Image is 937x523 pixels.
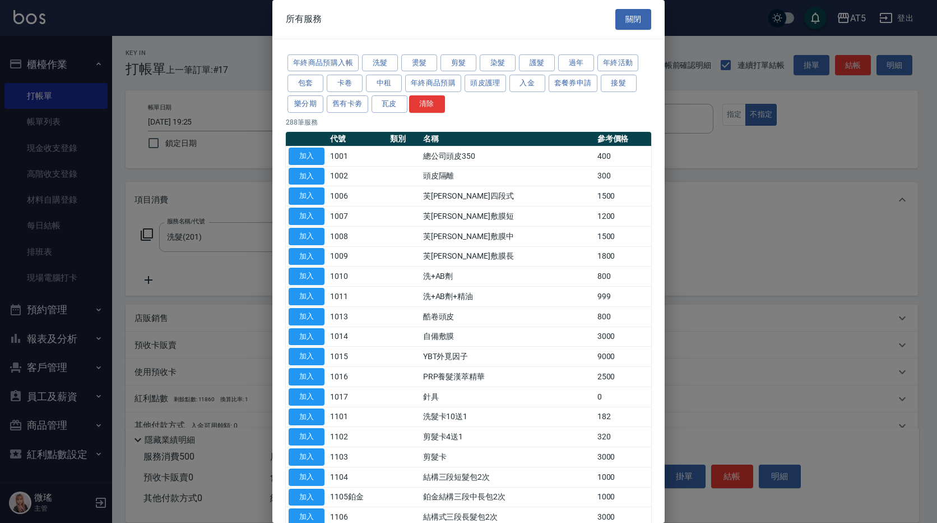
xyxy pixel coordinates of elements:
[289,308,324,325] button: 加入
[465,75,506,92] button: 頭皮護理
[420,427,595,447] td: 剪髮卡4送1
[287,75,323,92] button: 包套
[595,166,651,186] td: 300
[409,95,445,113] button: 清除
[519,54,555,72] button: 護髮
[362,54,398,72] button: 洗髮
[327,427,387,447] td: 1102
[595,146,651,166] td: 400
[420,487,595,507] td: 鉑金結構三段中長包2次
[327,347,387,367] td: 1015
[595,186,651,207] td: 1500
[615,9,651,30] button: 關閉
[289,448,324,466] button: 加入
[327,287,387,307] td: 1011
[480,54,516,72] button: 染髮
[289,348,324,365] button: 加入
[420,367,595,387] td: PRP養髮漢萃精華
[289,248,324,265] button: 加入
[509,75,545,92] button: 入金
[287,95,323,113] button: 樂分期
[595,246,651,267] td: 1800
[595,207,651,227] td: 1200
[289,148,324,165] button: 加入
[401,54,437,72] button: 燙髮
[558,54,594,72] button: 過年
[595,267,651,287] td: 800
[420,246,595,267] td: 芙[PERSON_NAME]敷膜長
[595,347,651,367] td: 9000
[595,427,651,447] td: 320
[597,54,639,72] button: 年終活動
[289,388,324,406] button: 加入
[420,132,595,146] th: 名稱
[289,187,324,205] button: 加入
[387,132,420,146] th: 類別
[327,146,387,166] td: 1001
[286,13,322,25] span: 所有服務
[327,387,387,407] td: 1017
[595,287,651,307] td: 999
[327,226,387,246] td: 1008
[420,327,595,347] td: 自備敷膜
[327,467,387,487] td: 1104
[366,75,402,92] button: 中租
[327,95,368,113] button: 舊有卡劵
[289,368,324,386] button: 加入
[595,367,651,387] td: 2500
[327,207,387,227] td: 1007
[420,347,595,367] td: YBT外覓因子
[420,306,595,327] td: 酷卷頭皮
[289,168,324,185] button: 加入
[405,75,461,92] button: 年終商品預購
[420,287,595,307] td: 洗+AB劑+精油
[327,267,387,287] td: 1010
[327,132,387,146] th: 代號
[420,387,595,407] td: 針具
[327,246,387,267] td: 1009
[372,95,407,113] button: 瓦皮
[327,186,387,207] td: 1006
[289,428,324,446] button: 加入
[595,132,651,146] th: 參考價格
[289,228,324,245] button: 加入
[595,387,651,407] td: 0
[289,208,324,225] button: 加入
[420,186,595,207] td: 芙[PERSON_NAME]四段式
[420,146,595,166] td: 總公司頭皮350
[420,207,595,227] td: 芙[PERSON_NAME]敷膜短
[327,447,387,467] td: 1103
[289,328,324,346] button: 加入
[327,327,387,347] td: 1014
[601,75,637,92] button: 接髮
[420,166,595,186] td: 頭皮隔離
[420,267,595,287] td: 洗+AB劑
[327,166,387,186] td: 1002
[420,407,595,427] td: 洗髮卡10送1
[289,489,324,506] button: 加入
[595,487,651,507] td: 1000
[595,447,651,467] td: 3000
[327,306,387,327] td: 1013
[595,226,651,246] td: 1500
[595,467,651,487] td: 1000
[549,75,597,92] button: 套餐券申請
[440,54,476,72] button: 剪髮
[420,447,595,467] td: 剪髮卡
[420,467,595,487] td: 結構三段短髮包2次
[286,117,651,127] p: 288 筆服務
[327,367,387,387] td: 1016
[420,226,595,246] td: 芙[PERSON_NAME]敷膜中
[289,288,324,305] button: 加入
[327,487,387,507] td: 1105鉑金
[289,268,324,285] button: 加入
[289,469,324,486] button: 加入
[327,75,363,92] button: 卡卷
[289,409,324,426] button: 加入
[595,306,651,327] td: 800
[287,54,359,72] button: 年終商品預購入帳
[327,407,387,427] td: 1101
[595,327,651,347] td: 3000
[595,407,651,427] td: 182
